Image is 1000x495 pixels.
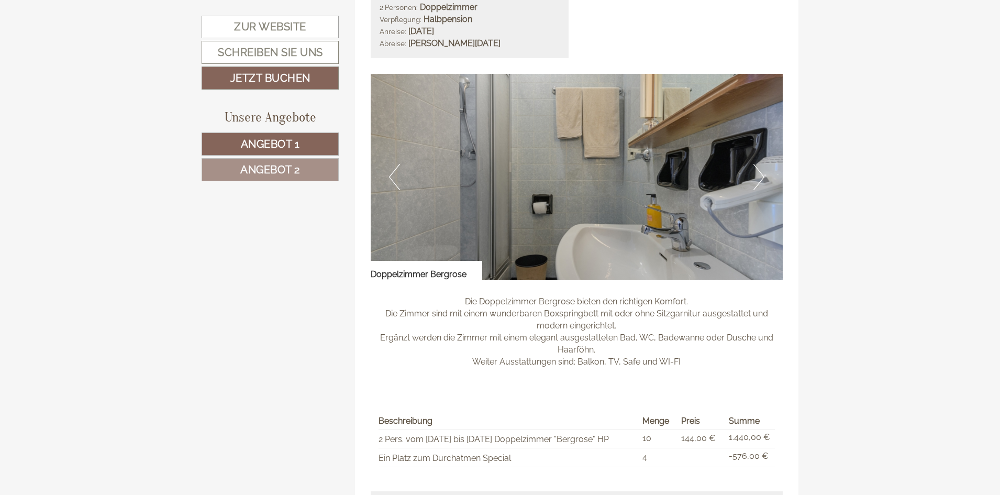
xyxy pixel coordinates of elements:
[725,430,775,448] td: 1.440,00 €
[420,2,477,12] b: Doppelzimmer
[240,163,300,176] span: Angebot 2
[424,14,472,24] b: Halbpension
[408,26,434,36] b: [DATE]
[379,448,638,467] td: Ein Platz zum Durchatmen Special
[187,8,226,26] div: [DATE]
[202,41,339,64] a: Schreiben Sie uns
[8,28,174,60] div: Guten Tag, wie können wir Ihnen helfen?
[380,15,421,24] small: Verpflegung:
[202,16,339,38] a: Zur Website
[379,413,638,430] th: Beschreibung
[371,296,783,368] p: Die Doppelzimmer Bergrose bieten den richtigen Komfort. Die Zimmer sind mit einem wunderbaren Box...
[638,430,677,448] td: 10
[202,67,339,90] a: Jetzt buchen
[408,38,501,48] b: [PERSON_NAME][DATE]
[725,413,775,430] th: Summe
[380,3,418,12] small: 2 Personen:
[371,74,783,280] img: image
[16,51,169,58] small: 20:43
[379,430,638,448] td: 2 Pers. vom [DATE] bis [DATE] Doppelzimmer "Bergrose" HP
[371,261,482,281] div: Doppelzimmer Bergrose
[638,448,677,467] td: 4
[389,164,400,190] button: Previous
[337,271,413,294] button: Senden
[677,413,725,430] th: Preis
[202,108,339,127] div: Unsere Angebote
[380,27,406,36] small: Anreise:
[241,138,300,150] span: Angebot 1
[380,39,406,48] small: Abreise:
[753,164,764,190] button: Next
[638,413,677,430] th: Menge
[681,433,716,443] span: 144,00 €
[725,448,775,467] td: -576,00 €
[16,30,169,39] div: [GEOGRAPHIC_DATA]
